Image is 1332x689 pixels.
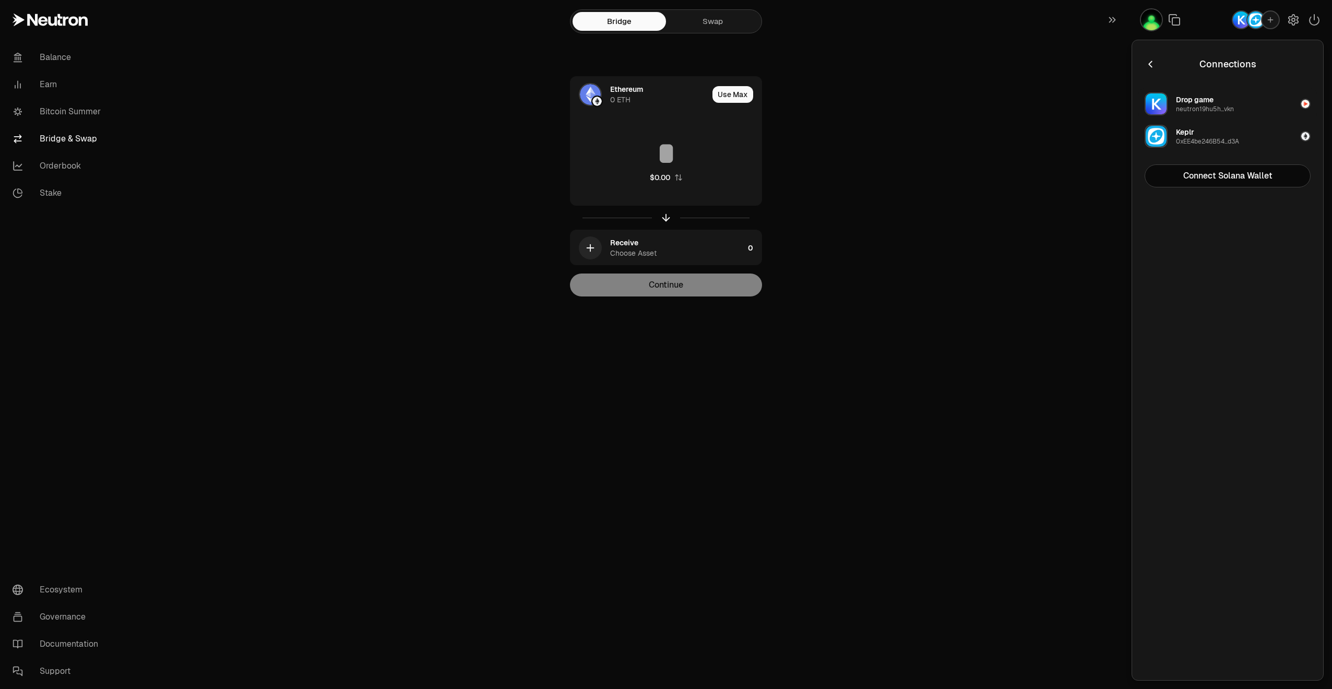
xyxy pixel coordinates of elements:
[4,603,113,631] a: Governance
[4,631,113,658] a: Documentation
[1138,88,1317,120] button: Drop gameDrop gameneutron19hu5h...vknNeutron Logo
[1199,57,1256,72] div: Connections
[4,180,113,207] a: Stake
[650,172,670,183] div: $0.00
[570,230,744,266] div: ReceiveChoose Asset
[570,230,762,266] button: ReceiveChoose Asset0
[1301,132,1310,140] img: Ethereum Logo
[573,12,666,31] a: Bridge
[1176,137,1239,146] div: 0xEE4be246B54...d3A
[1233,11,1250,28] img: Keplr
[1247,11,1264,28] img: Keplr
[592,97,602,106] img: Ethereum Logo
[748,230,762,266] div: 0
[1146,93,1167,114] img: Drop game
[666,12,759,31] a: Swap
[4,576,113,603] a: Ecosystem
[4,71,113,98] a: Earn
[4,658,113,685] a: Support
[1141,9,1162,30] img: Drop game
[570,77,708,112] div: ETH LogoEthereum LogoEthereum0 ETH
[712,86,753,103] button: Use Max
[610,237,638,248] div: Receive
[1138,121,1317,152] button: KeplrKeplr0xEE4be246B54...d3AEthereum Logo
[610,248,657,258] div: Choose Asset
[610,84,643,94] div: Ethereum
[1176,127,1194,137] div: Keplr
[4,98,113,125] a: Bitcoin Summer
[4,152,113,180] a: Orderbook
[650,172,683,183] button: $0.00
[1146,126,1167,147] img: Keplr
[610,94,631,105] div: 0 ETH
[580,84,601,105] img: ETH Logo
[4,125,113,152] a: Bridge & Swap
[1176,105,1234,113] div: neutron19hu5h...vkn
[1301,100,1310,108] img: Neutron Logo
[1176,94,1214,105] div: Drop game
[4,44,113,71] a: Balance
[1140,8,1163,31] button: Drop game
[1145,164,1311,187] button: Connect Solana Wallet
[1232,10,1280,29] button: KeplrKeplr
